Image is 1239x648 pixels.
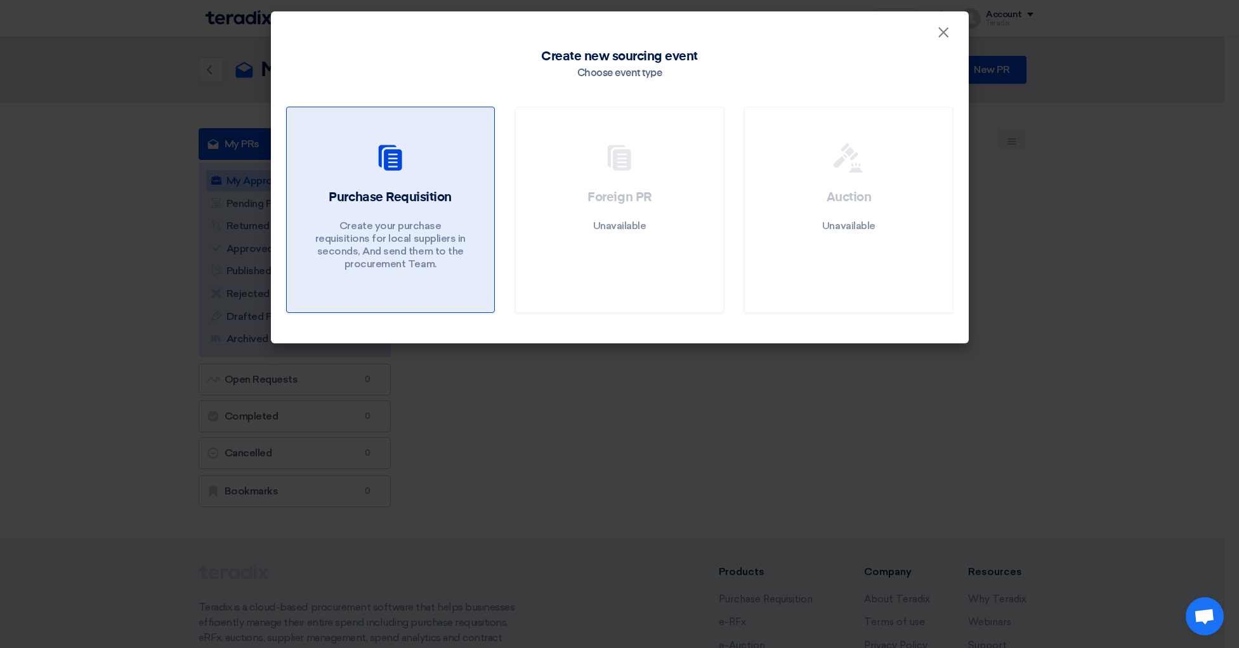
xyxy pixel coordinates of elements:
span: Auction [827,191,872,204]
span: Foreign PR [587,191,651,204]
button: Close [927,20,960,46]
span: Create new sourcing event [541,47,698,66]
h2: Purchase Requisition [329,188,451,206]
p: Unavailable [593,220,646,232]
p: Unavailable [822,220,875,232]
a: Open chat [1186,597,1224,635]
div: Choose event type [577,66,662,81]
p: Create your purchase requisitions for local suppliers in seconds, And send them to the procuremen... [314,220,466,270]
span: × [937,23,950,48]
a: Purchase Requisition Create your purchase requisitions for local suppliers in seconds, And send t... [286,107,495,313]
